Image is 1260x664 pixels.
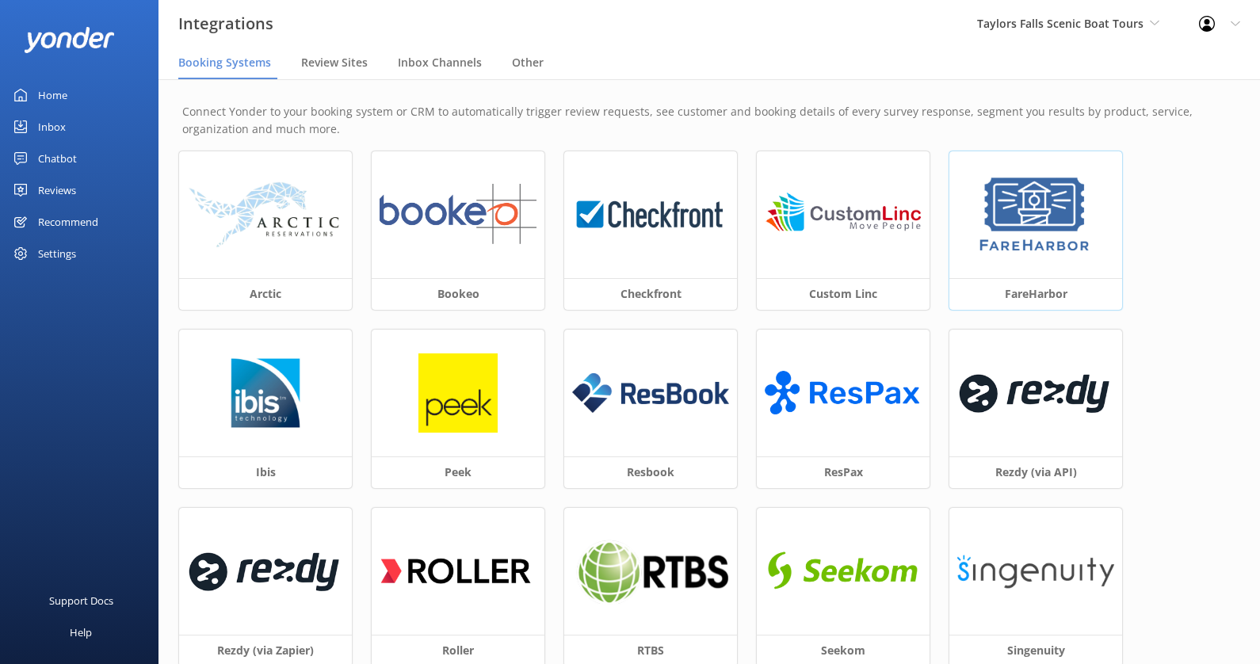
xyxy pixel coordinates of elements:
p: Connect Yonder to your booking system or CRM to automatically trigger review requests, see custom... [182,103,1236,139]
h3: Bookeo [372,278,544,310]
h3: Peek [372,456,544,488]
div: Inbox [38,111,66,143]
img: 1624324537..png [572,538,729,605]
img: yonder-white-logo.png [24,27,115,53]
img: 1616638368..png [765,540,922,601]
h3: Arctic [179,278,352,310]
div: Support Docs [49,585,113,616]
h3: Integrations [178,11,273,36]
span: Review Sites [301,55,368,71]
img: 1624324618..png [765,184,922,245]
div: Home [38,79,67,111]
img: 1616660206..png [380,537,536,605]
div: Help [70,616,92,648]
h3: Custom Linc [757,278,930,310]
img: 1624324453..png [957,359,1114,426]
div: Chatbot [38,143,77,174]
img: 1629843345..png [976,175,1095,254]
h3: Resbook [564,456,737,488]
img: singenuity_logo.png [957,553,1114,590]
span: Booking Systems [178,55,271,71]
div: Recommend [38,206,98,238]
h3: Rezdy (via API) [949,456,1122,488]
img: resbook_logo.png [572,373,729,413]
img: peek_logo.png [418,353,498,433]
span: Other [512,55,544,71]
h3: Checkfront [564,278,737,310]
h3: FareHarbor [949,278,1122,310]
img: 1624324865..png [380,184,536,245]
div: Settings [38,238,76,269]
img: 1629776749..png [226,353,305,433]
h3: Ibis [179,456,352,488]
span: Taylors Falls Scenic Boat Tours [977,16,1144,31]
img: 1624323426..png [572,184,729,245]
img: ResPax [765,362,922,423]
h3: ResPax [757,456,930,488]
img: arctic_logo.png [187,181,344,249]
span: Inbox Channels [398,55,482,71]
div: Reviews [38,174,76,206]
img: 1619647509..png [187,537,344,605]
